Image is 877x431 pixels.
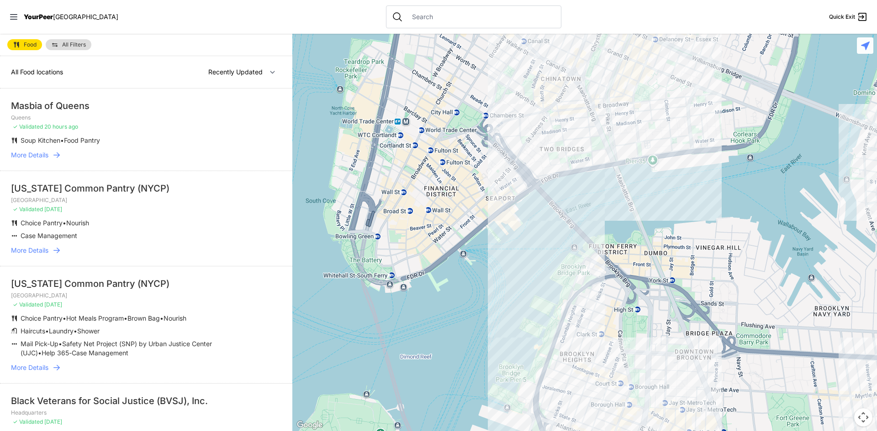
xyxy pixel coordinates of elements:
span: 20 hours ago [44,123,78,130]
p: Queens [11,114,281,121]
span: Choice Pantry [21,219,63,227]
span: Shower [77,327,100,335]
span: ✓ Validated [13,301,43,308]
span: [DATE] [44,418,62,425]
span: • [124,314,127,322]
span: ✓ Validated [13,123,43,130]
span: Food [24,42,37,47]
span: ✓ Validated [13,418,43,425]
div: Black Veterans for Social Justice (BVSJ), Inc. [11,395,281,407]
span: YourPeer [24,13,53,21]
span: More Details [11,246,48,255]
span: Haircuts [21,327,45,335]
span: Brown Bag [127,314,160,322]
span: Quick Exit [829,13,855,21]
div: Masbia of Queens [11,99,281,112]
span: • [63,219,66,227]
span: Case Management [21,232,77,239]
span: [GEOGRAPHIC_DATA] [53,13,118,21]
a: Quick Exit [829,11,868,22]
a: Food [7,39,42,50]
span: Nourish [66,219,89,227]
span: Laundry [49,327,74,335]
span: • [38,349,42,357]
a: More Details [11,363,281,372]
span: All Filters [62,42,86,47]
a: YourPeer[GEOGRAPHIC_DATA] [24,14,118,20]
div: [US_STATE] Common Pantry (NYCP) [11,277,281,290]
p: [GEOGRAPHIC_DATA] [11,292,281,299]
a: More Details [11,246,281,255]
span: • [60,136,64,144]
span: More Details [11,151,48,160]
p: [GEOGRAPHIC_DATA] [11,197,281,204]
a: Open this area in Google Maps (opens a new window) [295,419,325,431]
span: • [58,340,62,348]
span: More Details [11,363,48,372]
p: Headquarters [11,409,281,416]
span: • [45,327,49,335]
a: All Filters [46,39,91,50]
button: Map camera controls [854,408,872,426]
span: Mail Pick-Up [21,340,58,348]
input: Search [407,12,555,21]
span: Hot Meals Program [66,314,124,322]
a: More Details [11,151,281,160]
div: [US_STATE] Common Pantry (NYCP) [11,182,281,195]
span: Nourish [164,314,186,322]
span: Food Pantry [64,136,100,144]
span: Choice Pantry [21,314,63,322]
span: Safety Net Project (SNP) by Urban Justice Center (UJC) [21,340,212,357]
span: Help 365-Case Management [42,349,128,357]
img: Google [295,419,325,431]
span: [DATE] [44,206,62,213]
span: Soup Kitchen [21,136,60,144]
span: • [63,314,66,322]
span: • [74,327,77,335]
span: All Food locations [11,68,63,76]
span: [DATE] [44,301,62,308]
span: ✓ Validated [13,206,43,213]
span: • [160,314,164,322]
